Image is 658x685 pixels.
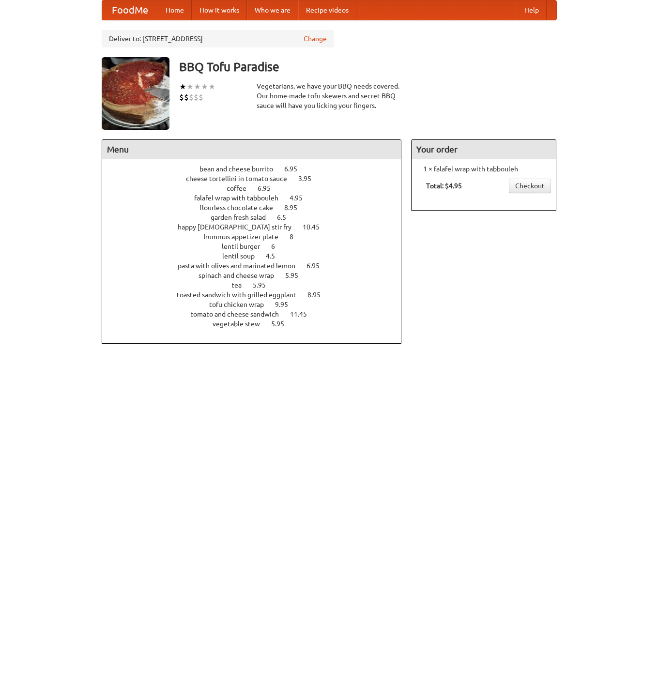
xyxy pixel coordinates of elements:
[290,194,312,202] span: 4.95
[253,281,275,289] span: 5.95
[199,204,315,212] a: flourless chocolate cake 8.95
[284,165,307,173] span: 6.95
[194,92,199,103] li: $
[199,92,203,103] li: $
[306,262,329,270] span: 6.95
[275,301,298,308] span: 9.95
[298,0,356,20] a: Recipe videos
[209,301,306,308] a: tofu chicken wrap 9.95
[213,320,270,328] span: vegetable stew
[189,92,194,103] li: $
[303,223,329,231] span: 10.45
[177,291,306,299] span: toasted sandwich with grilled eggplant
[222,243,270,250] span: lentil burger
[271,243,285,250] span: 6
[179,92,184,103] li: $
[266,252,285,260] span: 4.5
[184,92,189,103] li: $
[179,57,557,76] h3: BBQ Tofu Paradise
[102,140,401,159] h4: Menu
[304,34,327,44] a: Change
[247,0,298,20] a: Who we are
[211,213,304,221] a: garden fresh salad 6.5
[158,0,192,20] a: Home
[177,291,338,299] a: toasted sandwich with grilled eggplant 8.95
[258,184,280,192] span: 6.95
[290,310,317,318] span: 11.45
[257,81,402,110] div: Vegetarians, we have your BBQ needs covered. Our home-made tofu skewers and secret BBQ sauce will...
[222,252,293,260] a: lentil soup 4.5
[222,243,293,250] a: lentil burger 6
[211,213,275,221] span: garden fresh salad
[204,233,288,241] span: hummus appetizer plate
[222,252,264,260] span: lentil soup
[271,320,294,328] span: 5.95
[290,233,303,241] span: 8
[102,57,169,130] img: angular.jpg
[102,30,334,47] div: Deliver to: [STREET_ADDRESS]
[179,81,186,92] li: ★
[199,272,316,279] a: spinach and cheese wrap 5.95
[412,140,556,159] h4: Your order
[227,184,289,192] a: coffee 6.95
[194,81,201,92] li: ★
[227,184,256,192] span: coffee
[186,81,194,92] li: ★
[190,310,325,318] a: tomato and cheese sandwich 11.45
[231,281,284,289] a: tea 5.95
[208,81,215,92] li: ★
[199,204,283,212] span: flourless chocolate cake
[231,281,251,289] span: tea
[298,175,321,183] span: 3.95
[201,81,208,92] li: ★
[426,182,462,190] b: Total: $4.95
[213,320,302,328] a: vegetable stew 5.95
[194,194,288,202] span: falafel wrap with tabbouleh
[178,262,305,270] span: pasta with olives and marinated lemon
[416,164,551,174] li: 1 × falafel wrap with tabbouleh
[178,223,337,231] a: happy [DEMOGRAPHIC_DATA] stir fry 10.45
[199,165,315,173] a: bean and cheese burrito 6.95
[194,194,321,202] a: falafel wrap with tabbouleh 4.95
[509,179,551,193] a: Checkout
[186,175,297,183] span: cheese tortellini in tomato sauce
[307,291,330,299] span: 8.95
[285,272,308,279] span: 5.95
[284,204,307,212] span: 8.95
[178,223,301,231] span: happy [DEMOGRAPHIC_DATA] stir fry
[517,0,547,20] a: Help
[209,301,274,308] span: tofu chicken wrap
[204,233,311,241] a: hummus appetizer plate 8
[186,175,329,183] a: cheese tortellini in tomato sauce 3.95
[199,272,284,279] span: spinach and cheese wrap
[277,213,296,221] span: 6.5
[190,310,289,318] span: tomato and cheese sandwich
[199,165,283,173] span: bean and cheese burrito
[192,0,247,20] a: How it works
[102,0,158,20] a: FoodMe
[178,262,337,270] a: pasta with olives and marinated lemon 6.95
